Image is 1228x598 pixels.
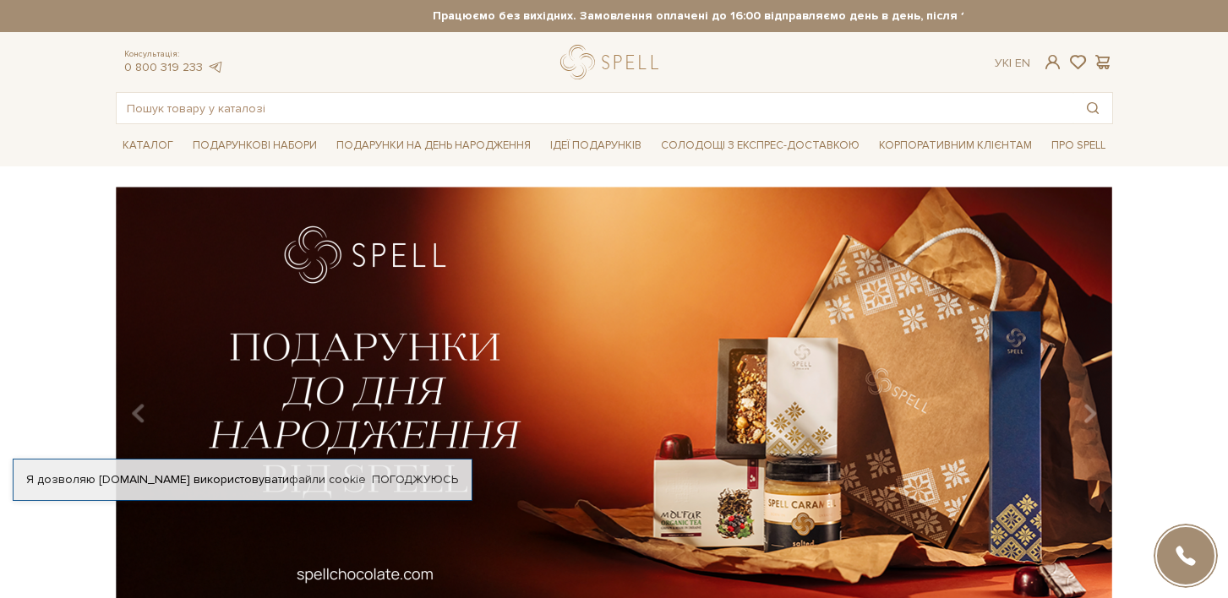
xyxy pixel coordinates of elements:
a: Корпоративним клієнтам [872,131,1039,160]
a: telegram [207,60,224,74]
div: Ук [995,56,1030,71]
a: En [1015,56,1030,70]
span: Подарункові набори [186,133,324,159]
button: Пошук товару у каталозі [1073,93,1112,123]
input: Пошук товару у каталозі [117,93,1073,123]
span: | [1009,56,1012,70]
span: Подарунки на День народження [330,133,538,159]
a: Погоджуюсь [372,472,458,487]
div: Я дозволяю [DOMAIN_NAME] використовувати [14,472,472,487]
span: Консультація: [124,49,224,60]
span: Каталог [116,133,180,159]
span: Про Spell [1045,133,1112,159]
a: 0 800 319 233 [124,60,203,74]
a: Солодощі з експрес-доставкою [654,131,866,160]
a: файли cookie [289,472,366,487]
span: Ідеї подарунків [543,133,648,159]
